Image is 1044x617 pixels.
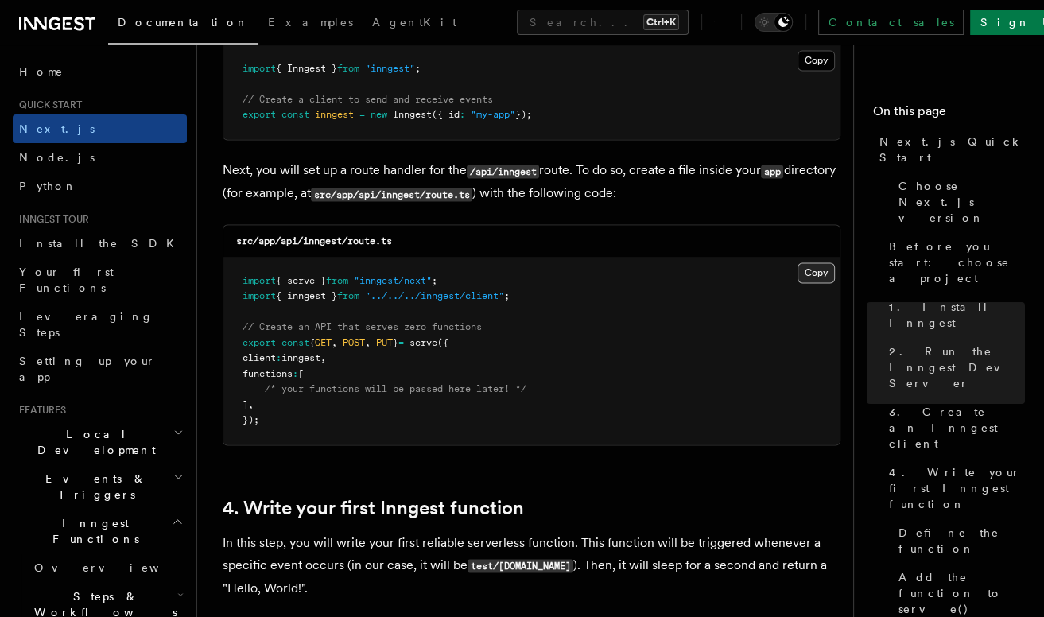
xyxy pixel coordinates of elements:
span: inngest [315,109,354,120]
span: Leveraging Steps [19,310,153,339]
span: /* your functions will be passed here later! */ [265,383,526,394]
span: [ [298,368,304,379]
span: ] [243,399,248,410]
button: Copy [798,262,835,283]
span: POST [343,337,365,348]
span: ({ id [432,109,460,120]
a: 4. Write your first Inngest function [883,458,1025,518]
span: inngest [281,352,320,363]
span: Inngest Functions [13,515,172,547]
span: Your first Functions [19,266,114,294]
span: Features [13,404,66,417]
span: new [371,109,387,120]
span: Home [19,64,64,80]
code: src/app/api/inngest/route.ts [236,235,392,246]
a: Choose Next.js version [892,172,1025,232]
span: export [243,109,276,120]
span: ; [415,63,421,74]
span: const [281,109,309,120]
span: // Create a client to send and receive events [243,94,493,105]
span: Install the SDK [19,237,184,250]
span: ; [504,290,510,301]
span: const [281,337,309,348]
a: Your first Functions [13,258,187,302]
a: Before you start: choose a project [883,232,1025,293]
kbd: Ctrl+K [643,14,679,30]
span: , [248,399,254,410]
a: AgentKit [363,5,466,43]
span: // Create an API that serves zero functions [243,321,482,332]
span: Events & Triggers [13,471,173,503]
span: 3. Create an Inngest client [889,404,1025,452]
a: Install the SDK [13,229,187,258]
a: Setting up your app [13,347,187,391]
button: Inngest Functions [13,509,187,553]
a: Home [13,57,187,86]
span: { [309,337,315,348]
a: Python [13,172,187,200]
a: Next.js Quick Start [873,127,1025,172]
span: functions [243,368,293,379]
span: Before you start: choose a project [889,239,1025,286]
span: Inngest tour [13,213,89,226]
a: 3. Create an Inngest client [883,398,1025,458]
span: AgentKit [372,16,456,29]
button: Toggle dark mode [755,13,793,32]
span: Setting up your app [19,355,156,383]
span: , [320,352,326,363]
a: 1. Install Inngest [883,293,1025,337]
button: Events & Triggers [13,464,187,509]
a: Documentation [108,5,258,45]
span: }); [243,414,259,425]
span: : [460,109,465,120]
button: Copy [798,50,835,71]
a: Contact sales [818,10,964,35]
span: { Inngest } [276,63,337,74]
span: from [337,290,359,301]
span: Choose Next.js version [898,178,1025,226]
span: } [393,337,398,348]
span: Documentation [118,16,249,29]
a: Define the function [892,518,1025,563]
span: "../../../inngest/client" [365,290,504,301]
span: = [398,337,404,348]
span: { inngest } [276,290,337,301]
span: Quick start [13,99,82,111]
span: { serve } [276,275,326,286]
span: , [365,337,371,348]
span: Overview [34,561,198,574]
span: ({ [437,337,448,348]
p: Next, you will set up a route handler for the route. To do so, create a file inside your director... [223,159,840,205]
a: Examples [258,5,363,43]
code: /api/inngest [467,165,539,178]
h4: On this page [873,102,1025,127]
span: import [243,275,276,286]
span: client [243,352,276,363]
a: Leveraging Steps [13,302,187,347]
a: 4. Write your first Inngest function [223,496,524,518]
span: , [332,337,337,348]
span: 1. Install Inngest [889,299,1025,331]
span: Node.js [19,151,95,164]
span: "inngest/next" [354,275,432,286]
span: ; [432,275,437,286]
code: app [761,165,783,178]
span: Define the function [898,525,1025,557]
a: Next.js [13,114,187,143]
a: Node.js [13,143,187,172]
span: Python [19,180,77,192]
span: import [243,63,276,74]
span: GET [315,337,332,348]
span: Add the function to serve() [898,569,1025,617]
span: = [359,109,365,120]
span: Next.js Quick Start [879,134,1025,165]
span: Next.js [19,122,95,135]
span: "my-app" [471,109,515,120]
a: Overview [28,553,187,582]
span: from [326,275,348,286]
span: 4. Write your first Inngest function [889,464,1025,512]
button: Local Development [13,420,187,464]
span: Examples [268,16,353,29]
span: PUT [376,337,393,348]
span: from [337,63,359,74]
